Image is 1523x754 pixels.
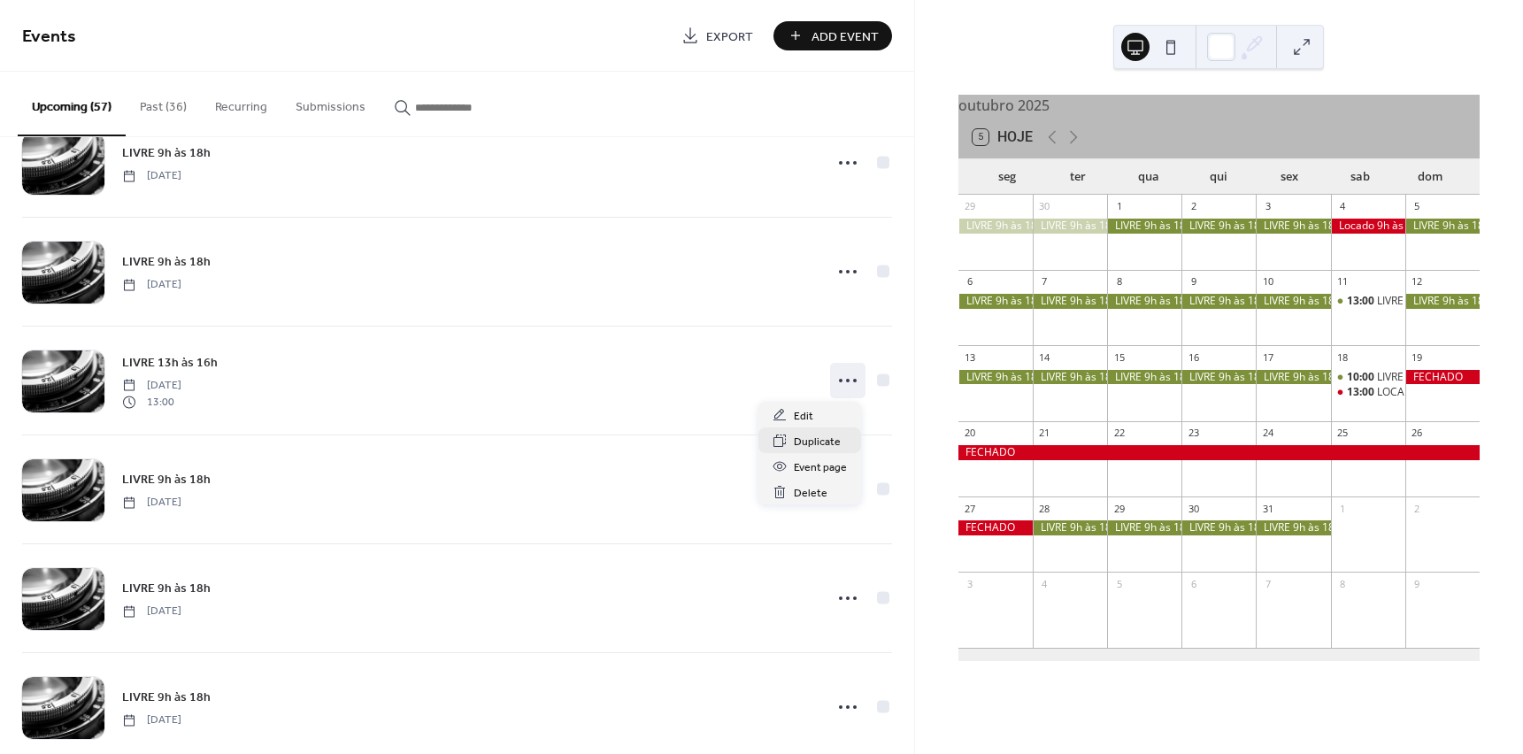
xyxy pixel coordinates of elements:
div: LIVRE 9h às 18h [1256,294,1330,309]
a: LIVRE 9h às 18h [122,142,211,163]
div: sab [1325,159,1396,195]
div: FECHADO [958,520,1033,535]
div: 18 [1336,350,1350,364]
div: 29 [964,200,977,213]
div: 6 [1187,577,1200,590]
div: LIVRE 9h às 18h [1181,370,1256,385]
div: 5 [1411,200,1424,213]
div: 9 [1187,275,1200,289]
span: 13:00 [122,394,181,410]
div: FECHADO [958,445,1480,460]
div: FECHADO [1405,370,1480,385]
div: LIVRE 9h às 18h [1033,294,1107,309]
div: 2 [1187,200,1200,213]
a: LIVRE 9h às 18h [122,578,211,598]
div: LIVRE 9h às 18h [1405,219,1480,234]
div: LIVRE 9h às 18h [958,294,1033,309]
div: 8 [1336,577,1350,590]
div: qua [1113,159,1184,195]
div: 7 [1261,577,1274,590]
div: 22 [1112,427,1126,440]
div: 31 [1261,502,1274,515]
div: LIVRE 9h às 18h [958,219,1033,234]
div: LIVRE 9h às 18h [1107,520,1181,535]
span: [DATE] [122,712,181,728]
div: LIVRE 9h às 18h [1181,219,1256,234]
span: Delete [794,484,827,503]
span: 13:00 [1347,385,1377,400]
div: LIVRE 9h às 18h [1256,520,1330,535]
div: 10 [1261,275,1274,289]
div: LIVRE 9h às 18h [1033,520,1107,535]
span: LIVRE 13h às 16h [122,354,218,373]
span: [DATE] [122,277,181,293]
div: 30 [1187,502,1200,515]
div: 12 [1411,275,1424,289]
div: 5 [1112,577,1126,590]
div: outubro 2025 [958,95,1480,116]
div: LIVRE 9h às 18h [1256,219,1330,234]
button: Recurring [201,72,281,135]
button: Submissions [281,72,380,135]
div: 20 [964,427,977,440]
div: LIVRE 9h às 18h [1181,520,1256,535]
div: LIVRE 9h às 18h [1033,219,1107,234]
div: 28 [1038,502,1051,515]
div: dom [1395,159,1465,195]
div: 14 [1038,350,1051,364]
div: LIVRE 9h às 18h [1107,294,1181,309]
div: LIVRE 9h às 18h [1033,370,1107,385]
div: LIVRE 9h às 18h [1107,219,1181,234]
button: Add Event [773,21,892,50]
span: [DATE] [122,168,181,184]
div: LIVRE 9h às 18h [958,370,1033,385]
div: 1 [1336,502,1350,515]
div: LIVRE 9h às 18h [1107,370,1181,385]
div: sex [1254,159,1325,195]
a: LIVRE 9h às 18h [122,469,211,489]
span: Add Event [811,27,879,46]
button: Past (36) [126,72,201,135]
div: qui [1183,159,1254,195]
div: 1 [1112,200,1126,213]
div: 30 [1038,200,1051,213]
button: 5Hoje [966,125,1039,150]
span: Event page [794,458,847,477]
div: 4 [1038,577,1051,590]
button: Upcoming (57) [18,72,126,136]
div: 29 [1112,502,1126,515]
span: LIVRE 9h às 18h [122,689,211,707]
div: 21 [1038,427,1051,440]
span: 10:00 [1347,370,1377,385]
div: LIVRE 9h às 18h [1181,294,1256,309]
div: LOCADO 13h às 18h [1331,385,1405,400]
span: LIVRE 9h às 18h [122,144,211,163]
a: Export [668,21,766,50]
div: 19 [1411,350,1424,364]
span: 13:00 [1347,294,1377,309]
div: 3 [1261,200,1274,213]
div: LIVRE 10h às 12h [1377,370,1460,385]
div: seg [973,159,1043,195]
div: LOCADO 13h às 18h [1377,385,1477,400]
span: LIVRE 9h às 18h [122,580,211,598]
div: LIVRE 9h às 18h [1256,370,1330,385]
div: 6 [964,275,977,289]
span: [DATE] [122,604,181,619]
div: 27 [964,502,977,515]
div: 7 [1038,275,1051,289]
div: LIVRE 13h às 16h [1331,294,1405,309]
span: Export [706,27,753,46]
div: 9 [1411,577,1424,590]
a: LIVRE 9h às 18h [122,687,211,707]
div: 4 [1336,200,1350,213]
div: 17 [1261,350,1274,364]
a: LIVRE 9h às 18h [122,251,211,272]
div: 13 [964,350,977,364]
div: 8 [1112,275,1126,289]
span: [DATE] [122,378,181,394]
div: 2 [1411,502,1424,515]
div: 26 [1411,427,1424,440]
span: Duplicate [794,433,841,451]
